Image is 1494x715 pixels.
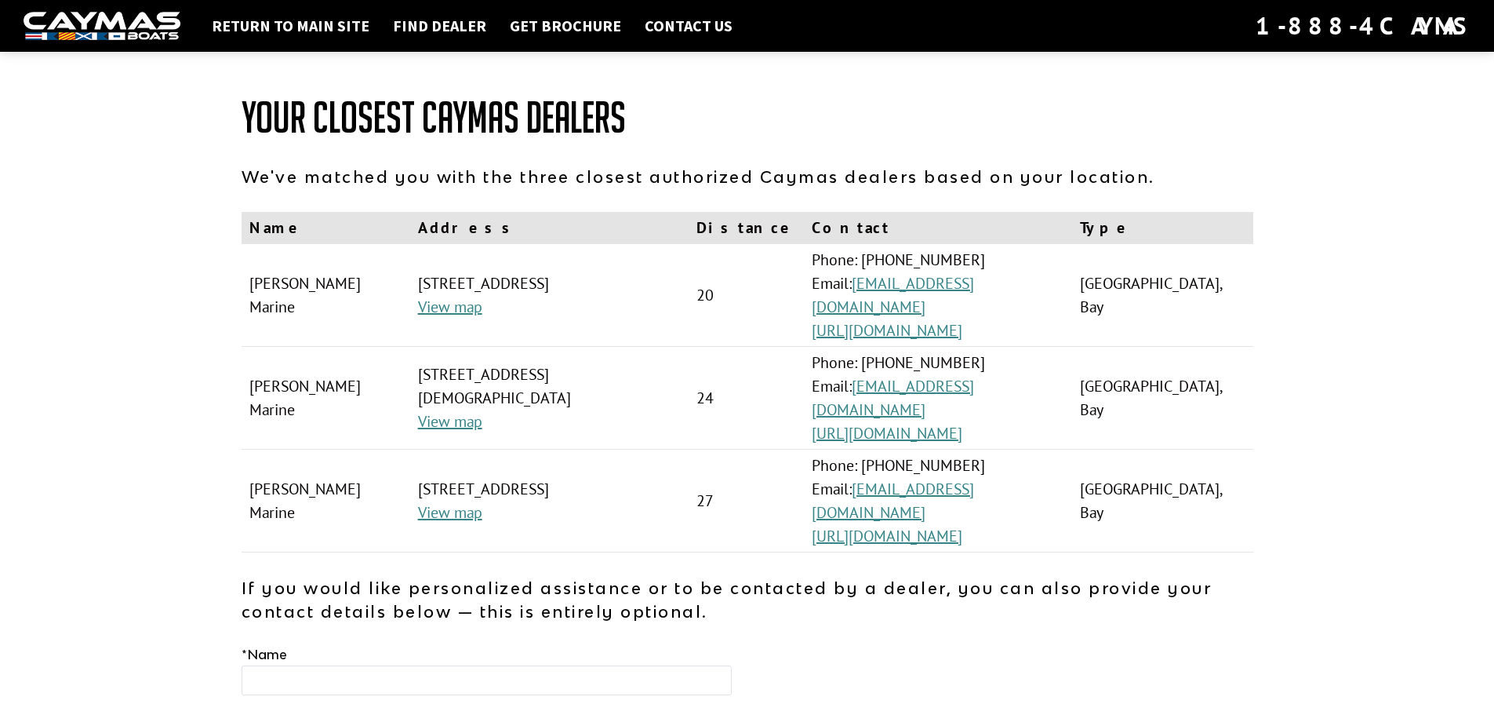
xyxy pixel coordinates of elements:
[418,297,482,317] a: View map
[804,244,1072,347] td: Phone: [PHONE_NUMBER] Email:
[242,347,410,450] td: [PERSON_NAME] Marine
[812,273,974,317] a: [EMAIL_ADDRESS][DOMAIN_NAME]
[418,502,482,523] a: View map
[242,212,410,244] th: Name
[418,411,482,432] a: View map
[1072,244,1253,347] td: [GEOGRAPHIC_DATA], Bay
[410,244,689,347] td: [STREET_ADDRESS]
[242,165,1253,188] p: We've matched you with the three closest authorized Caymas dealers based on your location.
[385,16,494,36] a: Find Dealer
[804,450,1072,553] td: Phone: [PHONE_NUMBER] Email:
[812,526,962,546] a: [URL][DOMAIN_NAME]
[804,212,1072,244] th: Contact
[689,244,804,347] td: 20
[1072,347,1253,450] td: [GEOGRAPHIC_DATA], Bay
[689,450,804,553] td: 27
[410,212,689,244] th: Address
[812,376,974,420] a: [EMAIL_ADDRESS][DOMAIN_NAME]
[24,12,180,41] img: white-logo-c9c8dbefe5ff5ceceb0f0178aa75bf4bb51f6bca0971e226c86eb53dfe498488.png
[242,645,287,664] label: Name
[1072,212,1253,244] th: Type
[410,450,689,553] td: [STREET_ADDRESS]
[812,423,962,443] a: [URL][DOMAIN_NAME]
[689,347,804,450] td: 24
[689,212,804,244] th: Distance
[502,16,629,36] a: Get Brochure
[242,94,1253,141] h1: Your Closest Caymas Dealers
[1072,450,1253,553] td: [GEOGRAPHIC_DATA], Bay
[242,450,410,553] td: [PERSON_NAME] Marine
[804,347,1072,450] td: Phone: [PHONE_NUMBER] Email:
[1256,9,1470,43] div: 1-888-4CAYMAS
[204,16,377,36] a: Return to main site
[410,347,689,450] td: [STREET_ADDRESS][DEMOGRAPHIC_DATA]
[637,16,740,36] a: Contact Us
[242,576,1253,623] p: If you would like personalized assistance or to be contacted by a dealer, you can also provide yo...
[812,320,962,341] a: [URL][DOMAIN_NAME]
[242,244,410,347] td: [PERSON_NAME] Marine
[812,479,974,523] a: [EMAIL_ADDRESS][DOMAIN_NAME]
